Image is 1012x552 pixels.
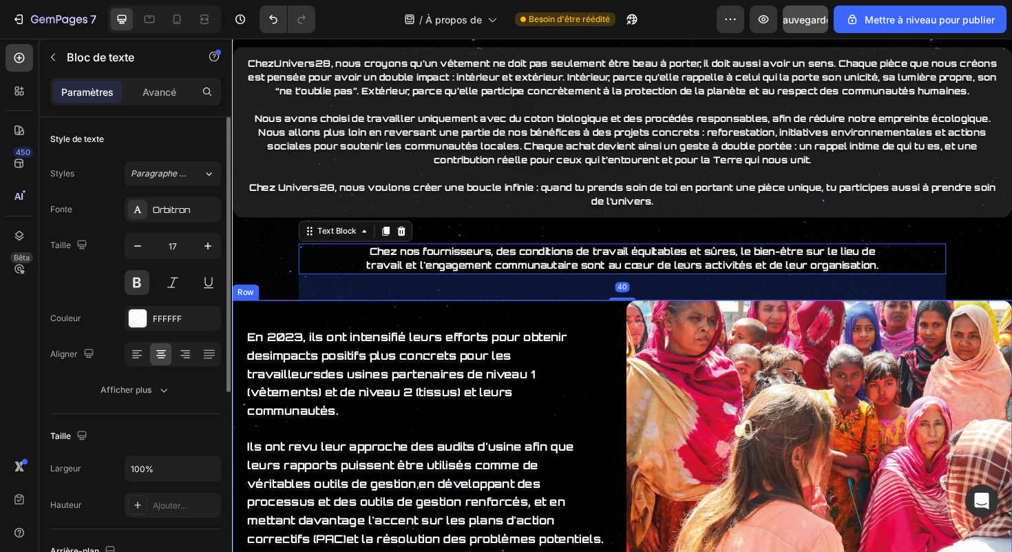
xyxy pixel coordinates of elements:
[50,463,81,473] font: Largeur
[143,86,176,98] font: Avancé
[50,431,71,441] font: Taille
[50,240,71,250] font: Taille
[50,378,221,402] button: Afficher plus
[153,500,187,511] font: Ajouter...
[783,6,828,33] button: Sauvegarder
[425,14,482,25] font: À propos de
[87,198,134,210] div: Text Block
[260,6,315,33] div: Annuler/Rétablir
[17,20,810,61] span: Chez , nous croyons qu’un vêtement ne doit pas seulement être beau à porter, il doit aussi avoir ...
[50,168,74,178] font: Styles
[18,152,809,178] span: Chez Univers28, nous voulons créer une boucle infinie : quand tu prends soin de toi en portant un...
[232,39,1012,552] iframe: Zone de conception
[90,12,96,26] font: 7
[125,161,221,186] button: Paragraphe 1*
[6,6,103,33] button: 7
[101,385,151,395] font: Afficher plus
[50,204,72,214] font: Fonte
[529,14,610,24] font: Besoin d'être réédité
[834,6,1006,33] button: Mettre à niveau pour publier
[67,49,184,65] p: Bloc de texte
[777,14,835,25] font: Sauvegarder
[419,14,423,25] font: /
[50,500,82,510] font: Hauteur
[50,134,104,144] font: Style de texte
[405,258,421,269] div: 40
[131,168,188,178] font: Paragraphe 1*
[61,86,114,98] font: Paramètres
[67,50,134,64] font: Bloc de texte
[143,219,684,247] span: Chez nos fournisseurs, des conditions de travail équitables et sûres, le bien-être sur le lieu de...
[16,328,295,362] strong: impacts positifs plus concrets pour les travailleurs
[50,349,78,359] font: Aligner
[14,253,30,263] font: Bêta
[45,20,105,32] strong: Univers28
[153,314,182,324] font: FFFFFF
[50,313,81,323] font: Couleur
[16,147,30,157] font: 450
[16,309,355,402] span: En 2023, ils ont intensifié leurs efforts pour obtenir des des usines partenaires de niveau 1 (vê...
[3,263,25,275] div: Row
[965,484,998,518] div: Ouvrir Intercom Messenger
[865,14,995,25] font: Mettre à niveau pour publier
[16,425,393,537] span: Ils ont revu leur approche des audits d'usine afin que leurs rapports puissent être utilisés comm...
[125,456,220,481] input: Auto
[23,79,803,134] span: Nous avons choisi de travailler uniquement avec du coton biologique et des procédés responsables,...
[153,205,190,215] font: Orbitron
